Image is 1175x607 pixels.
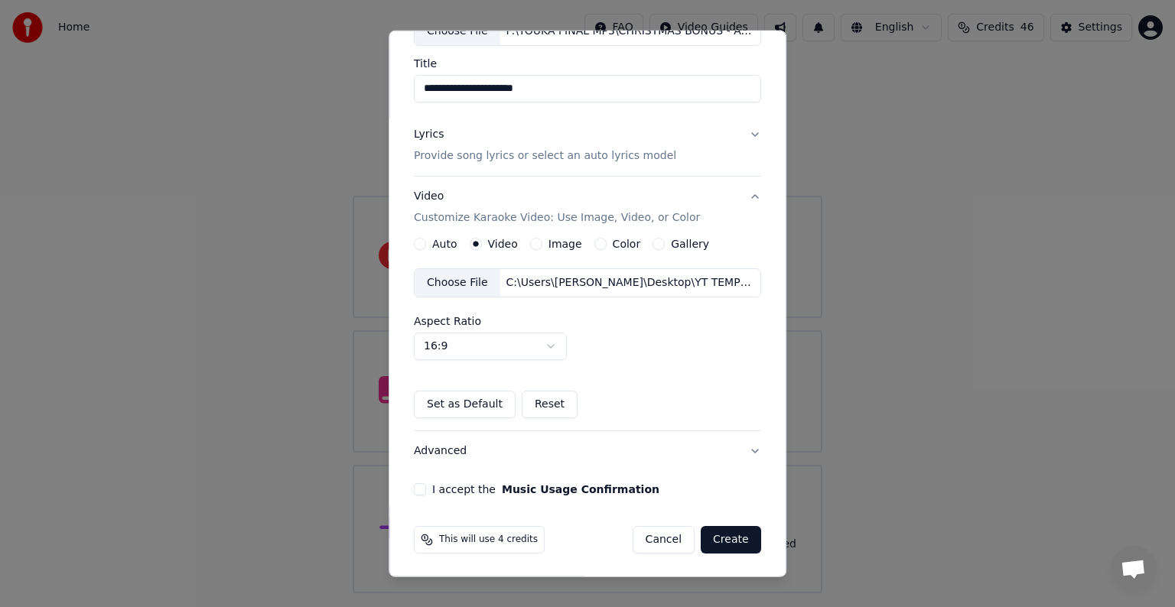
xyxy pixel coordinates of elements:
p: Customize Karaoke Video: Use Image, Video, or Color [414,210,700,226]
div: Choose File [415,18,500,45]
div: Video [414,189,700,226]
button: Cancel [633,526,695,553]
label: Title [414,58,761,69]
div: Choose File [415,269,500,297]
button: Advanced [414,431,761,471]
button: Set as Default [414,391,516,418]
div: F:\YOUKA FINAL MP3\CHRISTMAS BONUS - Aegis.MP3 [500,24,760,39]
button: LyricsProvide song lyrics or select an auto lyrics model [414,115,761,176]
button: VideoCustomize Karaoke Video: Use Image, Video, or Color [414,177,761,238]
span: This will use 4 credits [439,534,538,546]
label: Auto [432,239,457,249]
button: I accept the [502,484,659,495]
label: Aspect Ratio [414,316,761,326]
label: Video [488,239,518,249]
label: Color [613,239,641,249]
button: Create [701,526,761,553]
div: C:\Users\[PERSON_NAME]\Desktop\YT TEMPLATE\new jr karaoke studio final template(1).mp4 [500,275,760,291]
label: Gallery [671,239,709,249]
label: I accept the [432,484,659,495]
div: VideoCustomize Karaoke Video: Use Image, Video, or Color [414,238,761,430]
button: Reset [522,391,578,418]
label: Image [548,239,582,249]
div: Lyrics [414,127,444,142]
p: Provide song lyrics or select an auto lyrics model [414,148,676,164]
